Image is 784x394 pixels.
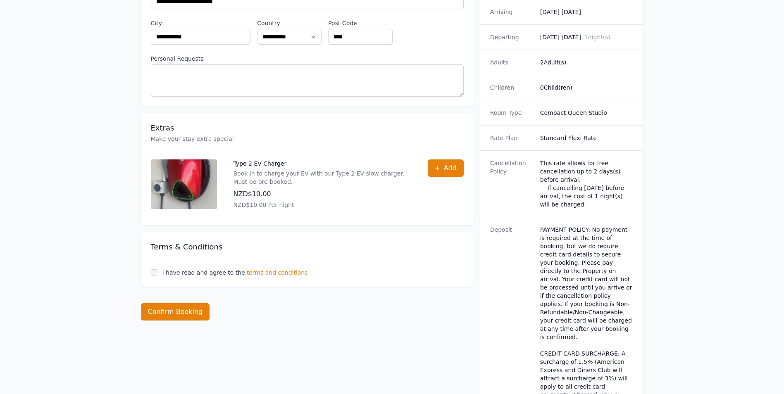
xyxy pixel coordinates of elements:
[234,201,411,209] p: NZD$10.00 Per night
[162,269,245,276] label: I have read and agree to the
[490,83,534,92] dt: Children
[490,58,534,66] dt: Adults
[141,303,210,320] button: Confirm Booking
[540,109,634,117] dd: Compact Queen Studio
[490,134,534,142] dt: Rate Plan
[151,55,464,63] label: Personal Requests
[490,109,534,117] dt: Room Type
[540,58,634,66] dd: 2 Adult(s)
[151,242,464,252] h3: Terms & Conditions
[234,169,411,186] p: Book in to charge your EV with our Type 2 EV slow charger. Must be pre-booked.
[234,159,411,168] p: Type 2 EV Charger
[584,34,610,40] span: 1 night(s)
[540,8,634,16] dd: [DATE] [DATE]
[490,8,534,16] dt: Arriving
[151,135,464,143] p: Make your stay extra special
[490,159,534,209] dt: Cancellation Policy
[540,33,634,41] dd: [DATE] [DATE]
[490,33,534,41] dt: Departing
[151,123,464,133] h3: Extras
[247,268,308,277] span: terms and conditions
[151,159,217,209] img: Type 2 EV Charger
[151,19,251,27] label: City
[428,159,464,177] button: Add
[257,19,322,27] label: Country
[540,83,634,92] dd: 0 Child(ren)
[234,189,411,199] p: NZD$10.00
[540,134,634,142] dd: Standard Flexi Rate
[540,159,634,209] div: This rate allows for free cancellation up to 2 days(s) before arrival. If cancelling [DATE] befor...
[328,19,393,27] label: Post Code
[444,163,457,173] span: Add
